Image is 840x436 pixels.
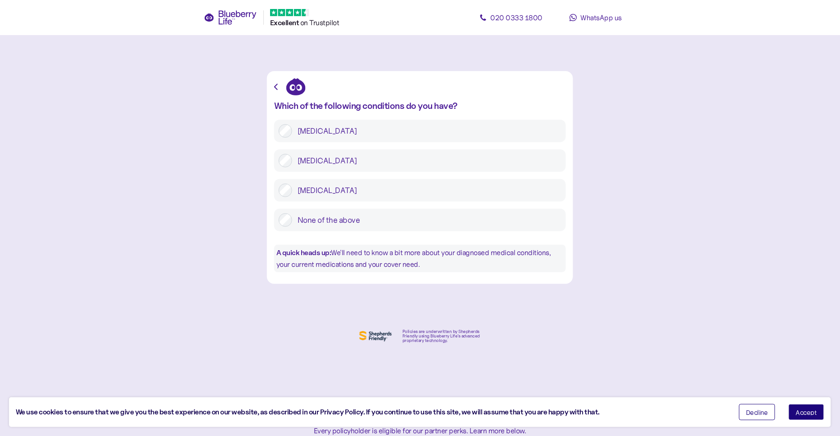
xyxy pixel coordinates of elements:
[276,248,331,257] b: A quick heads up:
[746,409,768,415] span: Decline
[491,13,543,22] span: 020 0333 1800
[274,245,566,272] div: We'll need to know a bit more about your diagnosed medical conditions, your current medications a...
[292,154,561,167] label: [MEDICAL_DATA]
[796,409,817,415] span: Accept
[555,9,636,27] a: WhatsApp us
[300,18,339,27] span: on Trustpilot
[357,329,393,343] img: Shephers Friendly
[16,407,726,418] div: We use cookies to ensure that we give you the best experience on our website, as described in our...
[292,124,561,138] label: [MEDICAL_DATA]
[292,213,561,227] label: None of the above
[470,9,551,27] a: 020 0333 1800
[274,101,566,111] div: Which of the following conditions do you have?
[581,13,622,22] span: WhatsApp us
[270,18,300,27] span: Excellent ️
[739,404,776,420] button: Decline cookies
[402,329,483,343] div: Policies are underwritten by Shepherds Friendly using Blueberry Life’s advanced proprietary techn...
[292,184,561,197] label: [MEDICAL_DATA]
[789,404,824,420] button: Accept cookies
